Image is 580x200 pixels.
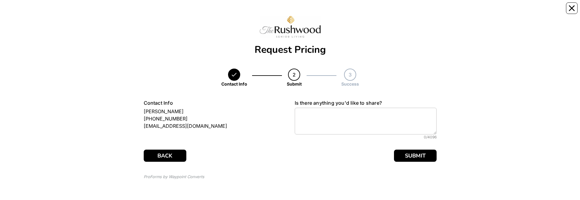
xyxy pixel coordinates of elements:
[144,122,286,130] div: [EMAIL_ADDRESS][DOMAIN_NAME]
[144,108,286,115] div: [PERSON_NAME]
[344,69,356,81] div: 3
[566,2,578,14] button: Close
[295,100,382,106] span: Is there anything you'd like to share?
[287,81,302,87] div: Submit
[144,174,204,180] div: ProForms by Waypoint Converts
[288,69,300,81] div: 2
[144,115,286,122] div: [PHONE_NUMBER]
[341,81,359,87] div: Success
[260,16,321,38] img: a973b0b7-c380-43ca-90ee-7734c97de040.jpg
[144,45,437,55] div: Request Pricing
[144,100,173,106] span: Contact Info
[144,150,186,162] button: BACK
[221,81,247,87] div: Contact Info
[394,150,437,162] button: SUBMIT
